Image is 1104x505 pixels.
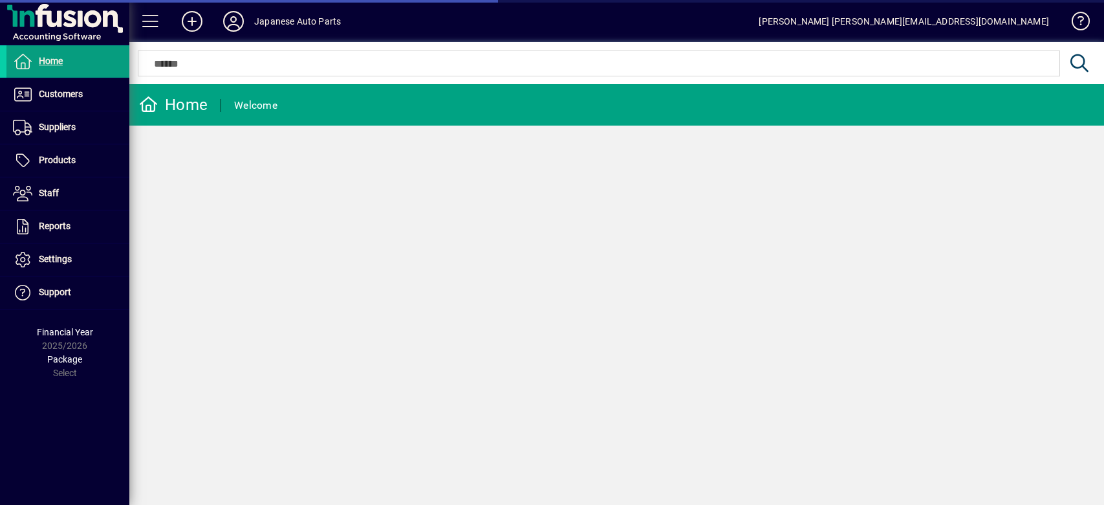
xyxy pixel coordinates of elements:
a: Settings [6,243,129,276]
span: Suppliers [39,122,76,132]
span: Reports [39,221,70,231]
span: Settings [39,254,72,264]
a: Products [6,144,129,177]
a: Knowledge Base [1062,3,1088,45]
a: Support [6,276,129,309]
div: Japanese Auto Parts [254,11,341,32]
button: Add [171,10,213,33]
span: Customers [39,89,83,99]
a: Staff [6,177,129,210]
button: Profile [213,10,254,33]
span: Staff [39,188,59,198]
a: Customers [6,78,129,111]
div: Home [139,95,208,115]
span: Products [39,155,76,165]
span: Support [39,287,71,297]
span: Package [47,354,82,365]
a: Reports [6,210,129,243]
div: [PERSON_NAME] [PERSON_NAME][EMAIL_ADDRESS][DOMAIN_NAME] [759,11,1049,32]
div: Welcome [234,95,277,116]
span: Financial Year [37,327,93,337]
a: Suppliers [6,111,129,144]
span: Home [39,56,63,66]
